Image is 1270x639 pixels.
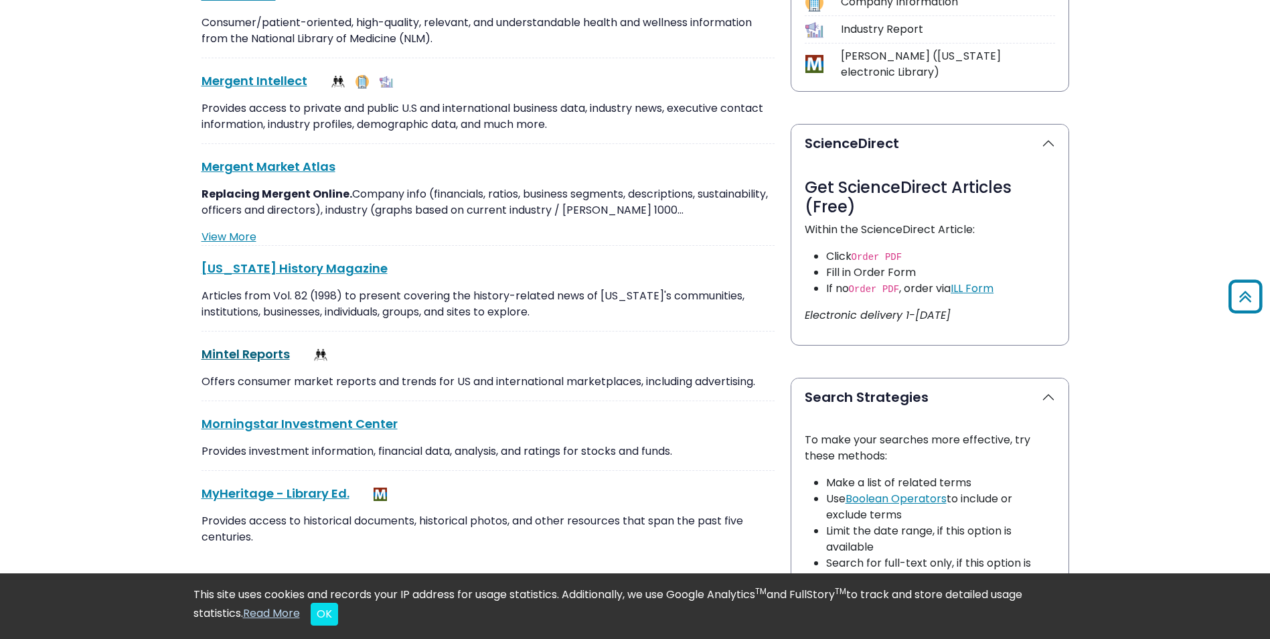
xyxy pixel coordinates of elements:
img: MeL (Michigan electronic Library) [374,488,387,501]
p: Articles from Vol. 82 (1998) to present covering the history-related news of [US_STATE]'s communi... [202,288,775,320]
a: Morningstar Investment Center [202,415,398,432]
li: Fill in Order Form [826,265,1055,281]
button: Search Strategies [791,378,1068,416]
a: Boolean Operators [846,491,947,506]
code: Order PDF [849,284,900,295]
img: Company Information [355,75,369,88]
div: Industry Report [841,21,1055,38]
p: To make your searches more effective, try these methods: [805,432,1055,464]
button: Close [311,603,338,626]
p: Consumer/patient-oriented, high-quality, relevant, and understandable health and wellness informa... [202,15,775,47]
a: Mergent Market Atlas [202,158,335,175]
li: Use to include or exclude terms [826,491,1055,523]
button: ScienceDirect [791,125,1068,162]
img: Industry Report [380,75,393,88]
a: Back to Top [1224,286,1267,308]
div: [PERSON_NAME] ([US_STATE] electronic Library) [841,48,1055,80]
sup: TM [835,585,846,597]
p: Offers consumer market reports and trends for US and international marketplaces, including advert... [202,374,775,390]
li: Make a list of related terms [826,475,1055,491]
img: Demographics [314,348,327,362]
h3: Get ScienceDirect Articles (Free) [805,178,1055,217]
p: Within the ScienceDirect Article: [805,222,1055,238]
p: Provides investment information, financial data, analysis, and ratings for stocks and funds. [202,443,775,459]
li: Limit the date range, if this option is available [826,523,1055,555]
img: Icon MeL (Michigan electronic Library) [805,55,823,73]
div: This site uses cookies and records your IP address for usage statistics. Additionally, we use Goo... [193,587,1077,626]
li: Search for full-text only, if this option is available [826,555,1055,587]
p: Company info (financials, ratios, business segments, descriptions, sustainability, officers and d... [202,186,775,218]
a: View More [202,229,256,244]
sup: TM [755,585,767,597]
li: If no , order via [826,281,1055,297]
img: Demographics [331,75,345,88]
p: Provides access to private and public U.S and international business data, industry news, executi... [202,100,775,133]
a: MyHeritage - Library Ed. [202,485,349,502]
a: Read More [243,606,300,621]
code: Order PDF [852,252,902,263]
a: ILL Form [951,281,994,296]
img: Icon Industry Report [805,21,823,39]
p: Provides access to historical documents, historical photos, and other resources that span the pas... [202,513,775,545]
a: [US_STATE] History Magazine [202,260,388,277]
a: Mintel Reports [202,346,290,362]
a: Mergent Intellect [202,72,307,89]
strong: Replacing Mergent Online. [202,186,352,202]
li: Click [826,248,1055,265]
i: Electronic delivery 1-[DATE] [805,307,951,323]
